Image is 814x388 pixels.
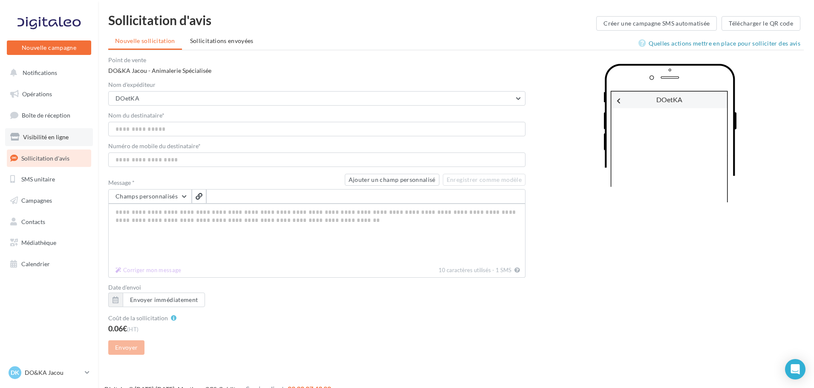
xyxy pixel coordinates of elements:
button: DOetKA [108,91,525,106]
p: DO&KA Jacou [25,368,81,377]
span: 1 SMS [496,267,511,273]
a: DK DO&KA Jacou [7,365,91,381]
button: Envoyer immédiatement [108,293,205,307]
label: Point de vente [108,57,525,63]
button: Télécharger le QR code [722,16,800,31]
label: Message * [108,180,341,186]
span: SMS unitaire [21,175,55,183]
button: Nouvelle campagne [7,40,91,55]
span: Notifications [23,69,57,76]
div: Open Intercom Messenger [785,359,805,379]
label: Coût de la sollicitation [108,315,168,321]
span: (HT) [127,326,139,333]
span: Sollicitations envoyées [190,37,254,44]
button: Envoyer immédiatement [123,293,205,307]
span: Visibilité en ligne [23,133,69,141]
span: Sollicitation d'avis [21,154,69,161]
div: Sollicitation d'avis [108,14,596,26]
div: 0.06€ [108,325,525,333]
a: Visibilité en ligne [5,128,93,146]
span: DK [11,368,19,377]
button: Corriger mon message 10 caractères utilisés - 1 SMS [513,265,522,276]
a: Quelles actions mettre en place pour solliciter des avis [638,38,804,49]
a: Opérations [5,85,93,103]
a: Calendrier [5,255,93,273]
span: Opérations [22,90,52,98]
label: Date d'envoi [108,285,525,290]
div: DO&KA Jacou - Animalerie Spécialisée [108,57,525,75]
button: Créer une campagne SMS automatisée [596,16,717,31]
span: Campagnes [21,197,52,204]
a: Campagnes [5,192,93,210]
button: Ajouter un champ personnalisé [345,174,439,186]
button: Notifications [5,64,89,82]
button: Champs personnalisés [108,189,192,204]
span: 10 caractères utilisés - [439,267,494,273]
button: 10 caractères utilisés - 1 SMS [112,265,185,276]
a: Boîte de réception [5,106,93,124]
span: Contacts [21,218,45,225]
span: Médiathèque [21,239,56,246]
a: Contacts [5,213,93,231]
a: SMS unitaire [5,170,93,188]
label: Nom d'expéditeur [108,82,525,88]
span: Boîte de réception [22,112,70,119]
span: DOetKA [115,95,139,102]
a: Sollicitation d'avis [5,149,93,167]
label: Nom du destinataire [108,112,525,118]
button: Envoyer [108,340,144,355]
a: Médiathèque [5,234,93,252]
label: Numéro de mobile du destinataire [108,143,525,149]
span: DOetKA [656,95,682,103]
button: Enregistrer comme modèle [443,174,525,186]
span: Calendrier [21,260,50,267]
